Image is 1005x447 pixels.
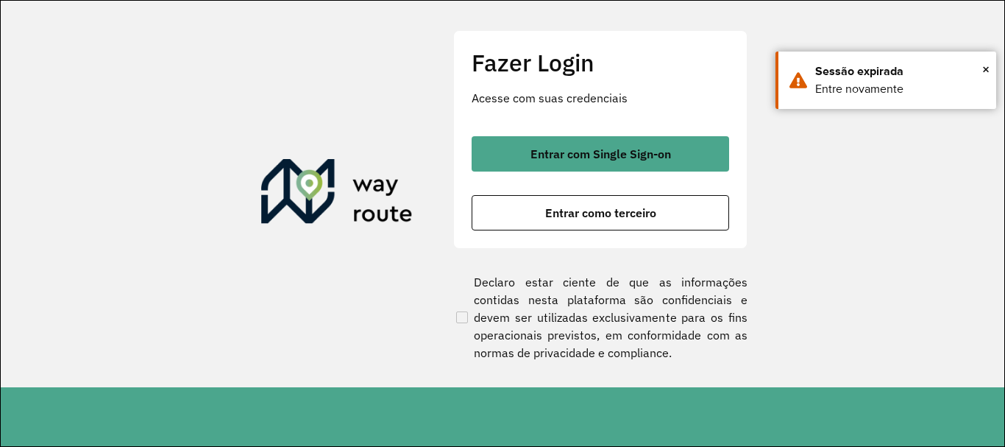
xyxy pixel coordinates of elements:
div: Sessão expirada [815,63,985,80]
div: Entre novamente [815,80,985,98]
span: Entrar como terceiro [545,207,656,219]
p: Acesse com suas credenciais [472,89,729,107]
button: button [472,136,729,172]
span: × [982,58,990,80]
button: Close [982,58,990,80]
span: Entrar com Single Sign-on [530,148,671,160]
label: Declaro estar ciente de que as informações contidas nesta plataforma são confidenciais e devem se... [453,273,747,362]
img: Roteirizador AmbevTech [261,159,413,230]
button: button [472,195,729,230]
h2: Fazer Login [472,49,729,77]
